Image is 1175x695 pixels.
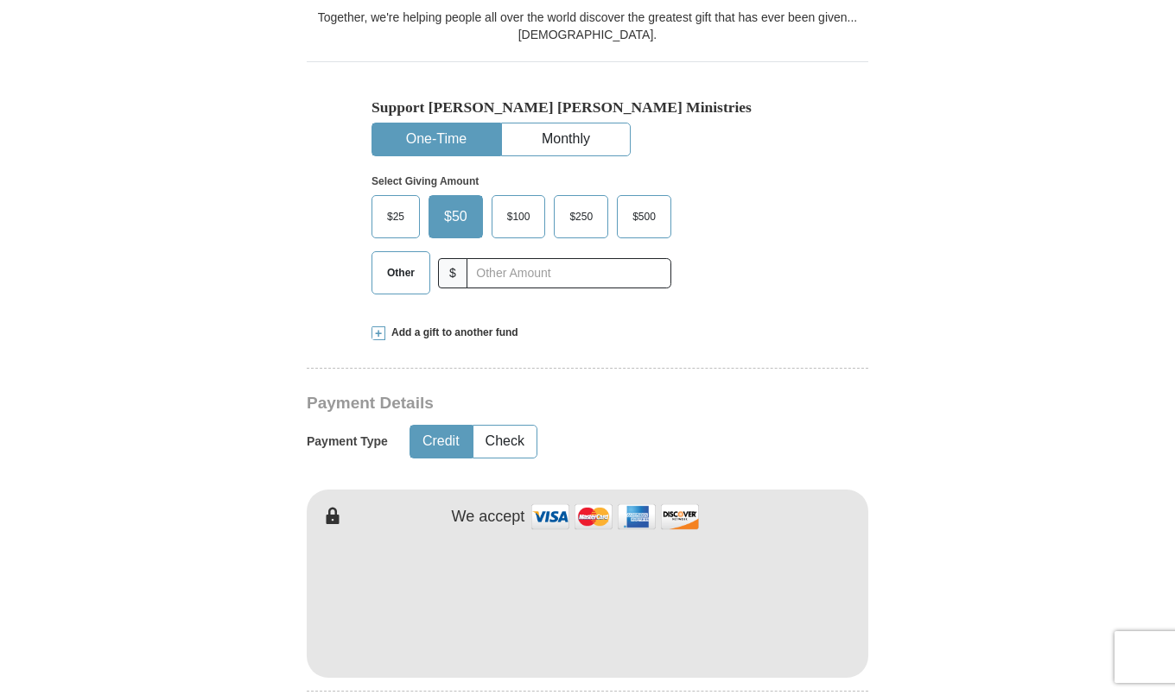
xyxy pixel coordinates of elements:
[378,204,413,230] span: $25
[452,508,525,527] h4: We accept
[561,204,601,230] span: $250
[435,204,476,230] span: $50
[372,175,479,187] strong: Select Giving Amount
[502,123,630,155] button: Monthly
[307,9,868,43] div: Together, we're helping people all over the world discover the greatest gift that has ever been g...
[378,260,423,286] span: Other
[410,426,472,458] button: Credit
[529,498,702,535] img: credit cards accepted
[307,394,747,414] h3: Payment Details
[467,258,671,288] input: Other Amount
[372,98,803,117] h5: Support [PERSON_NAME] [PERSON_NAME] Ministries
[385,325,518,340] span: Add a gift to another fund
[624,204,664,230] span: $500
[438,258,467,288] span: $
[307,434,388,449] h5: Payment Type
[499,204,539,230] span: $100
[372,123,500,155] button: One-Time
[473,426,537,458] button: Check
